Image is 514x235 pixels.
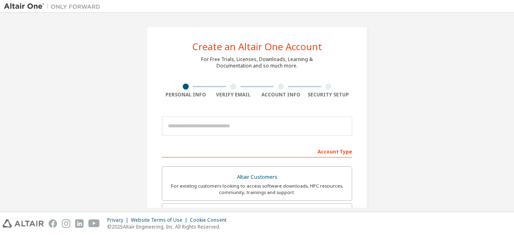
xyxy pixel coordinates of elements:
img: instagram.svg [62,219,70,228]
div: For existing customers looking to access software downloads, HPC resources, community, trainings ... [167,183,347,196]
img: youtube.svg [88,219,100,228]
img: facebook.svg [49,219,57,228]
div: Altair Customers [167,172,347,183]
img: Altair One [4,2,104,10]
p: © 2025 Altair Engineering, Inc. All Rights Reserved. [107,223,231,230]
div: Website Terms of Use [131,217,190,223]
img: altair_logo.svg [2,219,44,228]
div: Account Info [257,92,305,98]
div: For Free Trials, Licenses, Downloads, Learning & Documentation and so much more. [201,56,313,69]
div: Privacy [107,217,131,223]
div: Personal Info [162,92,210,98]
div: Account Type [162,145,352,157]
div: Security Setup [305,92,353,98]
div: Cookie Consent [190,217,231,223]
img: linkedin.svg [75,219,84,228]
div: Verify Email [210,92,257,98]
div: Create an Altair One Account [192,42,322,51]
